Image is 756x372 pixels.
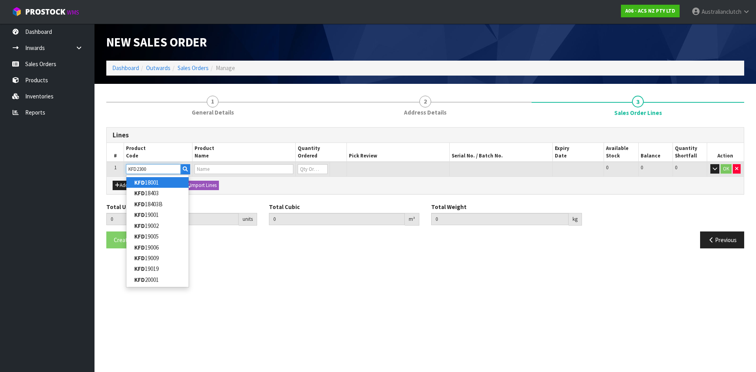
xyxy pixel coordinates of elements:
[134,211,145,218] strong: KFD
[126,274,189,285] a: KFD20001
[67,9,79,16] small: WMS
[673,143,707,162] th: Quantity Shortfall
[450,143,552,162] th: Serial No. / Batch No.
[124,143,193,162] th: Product Code
[126,231,189,242] a: KFD19005
[114,164,117,171] span: 1
[126,242,189,253] a: KFD19006
[700,231,744,248] button: Previous
[126,209,189,220] a: KFD19001
[126,263,189,274] a: KFD19019
[625,7,675,14] strong: A06 - ACS NZ PTY LTD
[126,188,189,198] a: KFD18403
[183,181,219,190] button: Import Lines
[604,143,638,162] th: Available Stock
[552,143,604,162] th: Expiry Date
[114,236,146,244] span: Create Order
[269,203,300,211] label: Total Cubic
[126,220,189,231] a: KFD19002
[126,177,189,188] a: KFD18001
[707,143,744,162] th: Action
[107,143,124,162] th: #
[106,34,207,50] span: New Sales Order
[106,203,137,211] label: Total Units
[146,64,170,72] a: Outwards
[431,213,569,225] input: Total Weight
[193,143,295,162] th: Product Name
[112,64,139,72] a: Dashboard
[614,109,662,117] span: Sales Order Lines
[126,164,181,174] input: Code
[298,164,328,174] input: Qty Ordered
[207,96,219,107] span: 1
[126,199,189,209] a: KFD18403B
[641,164,643,171] span: 0
[134,200,145,208] strong: KFD
[239,213,257,226] div: units
[405,213,419,226] div: m³
[134,222,145,229] strong: KFD
[106,231,154,248] button: Create Order
[25,7,65,17] span: ProStock
[638,143,673,162] th: Balance
[113,131,738,139] h3: Lines
[192,108,234,117] span: General Details
[431,203,467,211] label: Total Weight
[134,265,145,272] strong: KFD
[721,164,732,174] button: OK
[569,213,582,226] div: kg
[134,276,145,283] strong: KFD
[134,189,145,197] strong: KFD
[126,253,189,263] a: KFD19009
[632,96,644,107] span: 3
[675,164,677,171] span: 0
[134,179,145,186] strong: KFD
[404,108,447,117] span: Address Details
[295,143,347,162] th: Quantity Ordered
[12,7,22,17] img: cube-alt.png
[134,244,145,251] strong: KFD
[134,254,145,262] strong: KFD
[106,213,239,225] input: Total Units
[195,164,293,174] input: Name
[113,181,140,190] button: Add Line
[702,8,741,15] span: Australianclutch
[606,164,608,171] span: 0
[134,233,145,240] strong: KFD
[419,96,431,107] span: 2
[347,143,450,162] th: Pick Review
[106,121,744,255] span: Sales Order Lines
[269,213,405,225] input: Total Cubic
[216,64,235,72] span: Manage
[178,64,209,72] a: Sales Orders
